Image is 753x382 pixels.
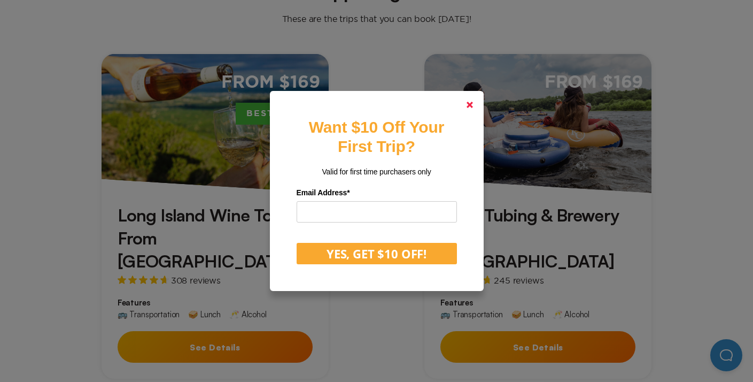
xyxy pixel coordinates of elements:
[297,243,457,264] button: YES, GET $10 OFF!
[297,185,457,201] label: Email Address
[309,118,444,155] strong: Want $10 Off Your First Trip?
[457,92,483,118] a: Close
[347,188,350,197] span: Required
[322,167,431,176] span: Valid for first time purchasers only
